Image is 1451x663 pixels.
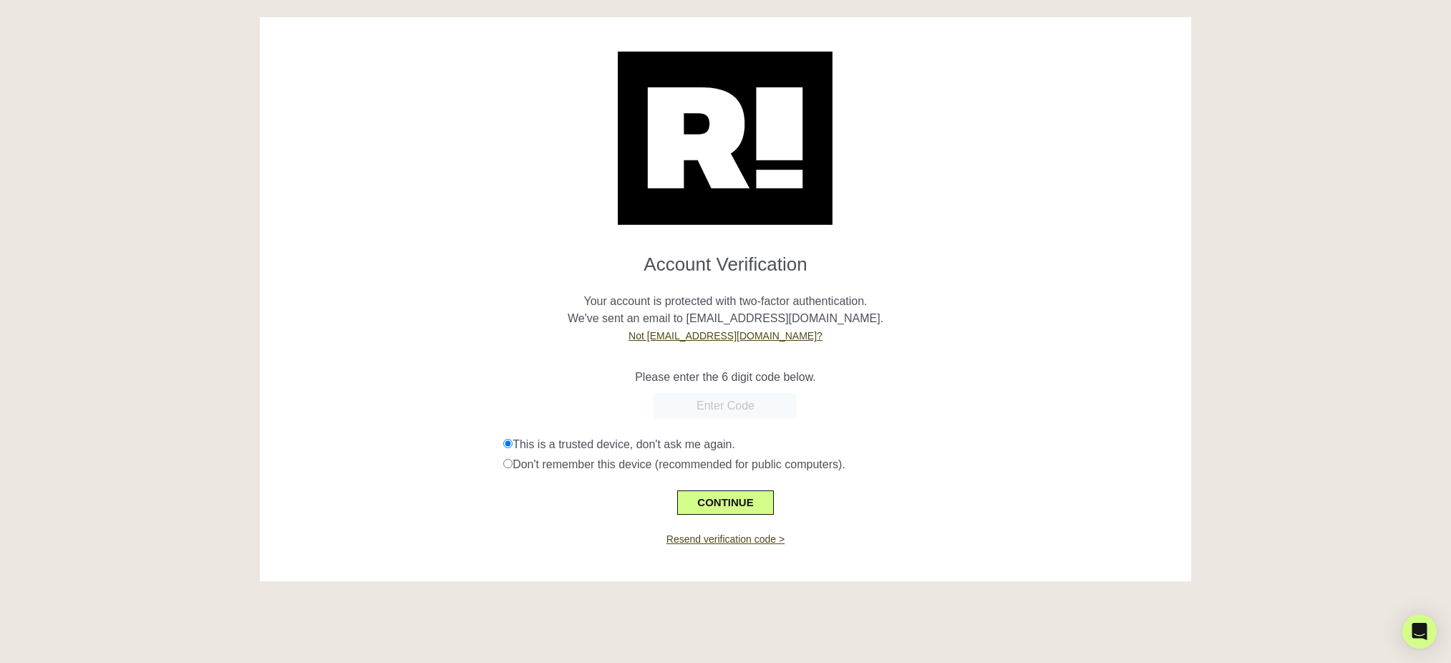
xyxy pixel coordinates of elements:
[666,533,785,545] a: Resend verification code >
[271,369,1180,386] p: Please enter the 6 digit code below.
[654,393,797,419] input: Enter Code
[629,330,822,342] a: Not [EMAIL_ADDRESS][DOMAIN_NAME]?
[271,242,1180,276] h1: Account Verification
[618,52,833,225] img: Retention.com
[1402,614,1437,649] div: Open Intercom Messenger
[503,456,1180,473] div: Don't remember this device (recommended for public computers).
[503,436,1180,453] div: This is a trusted device, don't ask me again.
[677,490,773,515] button: CONTINUE
[271,276,1180,344] p: Your account is protected with two-factor authentication. We've sent an email to [EMAIL_ADDRESS][...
